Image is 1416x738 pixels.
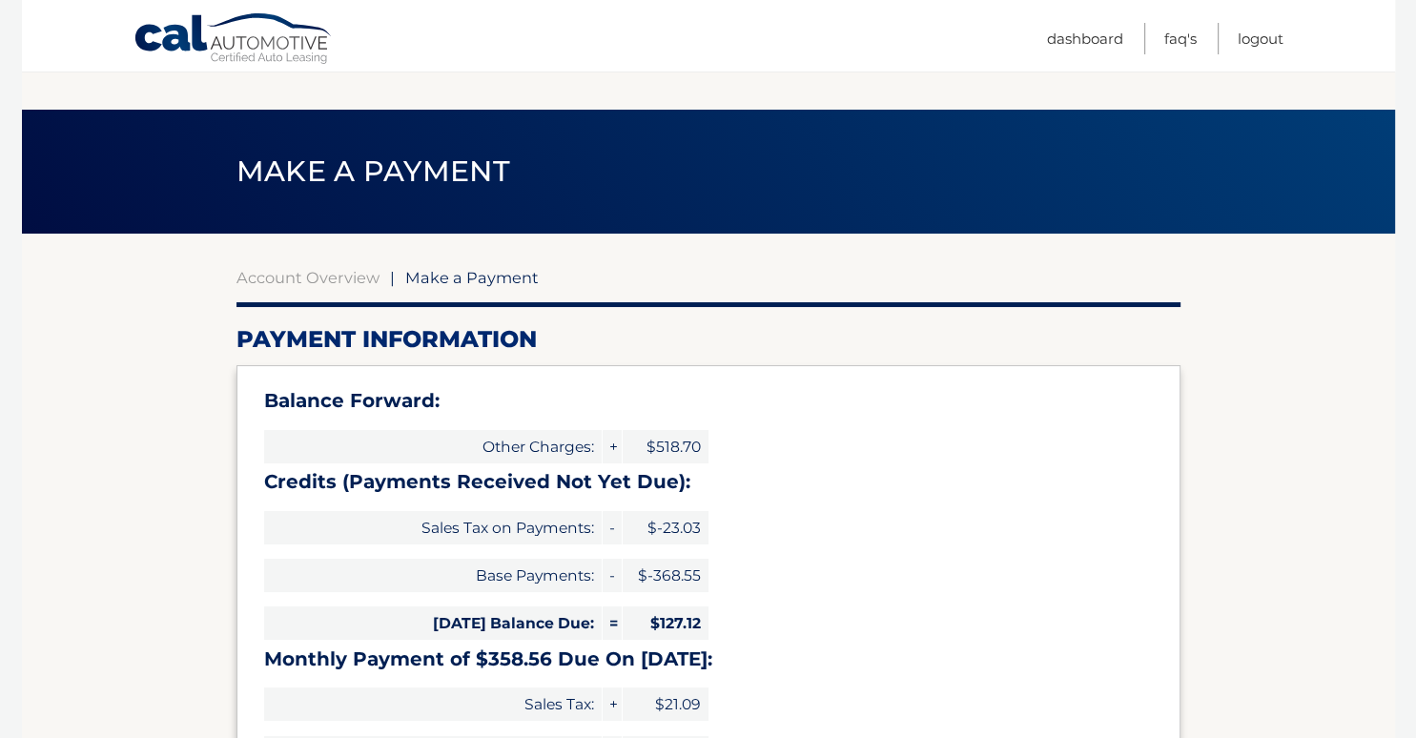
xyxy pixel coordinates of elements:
[623,511,708,544] span: $-23.03
[603,559,622,592] span: -
[264,559,602,592] span: Base Payments:
[405,268,539,287] span: Make a Payment
[1164,23,1197,54] a: FAQ's
[390,268,395,287] span: |
[264,647,1153,671] h3: Monthly Payment of $358.56 Due On [DATE]:
[264,470,1153,494] h3: Credits (Payments Received Not Yet Due):
[264,606,602,640] span: [DATE] Balance Due:
[236,154,510,189] span: Make a Payment
[264,511,602,544] span: Sales Tax on Payments:
[1047,23,1123,54] a: Dashboard
[623,559,708,592] span: $-368.55
[236,268,380,287] a: Account Overview
[264,687,602,721] span: Sales Tax:
[603,687,622,721] span: +
[623,430,708,463] span: $518.70
[236,325,1180,354] h2: Payment Information
[264,430,602,463] span: Other Charges:
[264,389,1153,413] h3: Balance Forward:
[603,430,622,463] span: +
[603,606,622,640] span: =
[623,687,708,721] span: $21.09
[623,606,708,640] span: $127.12
[1238,23,1283,54] a: Logout
[603,511,622,544] span: -
[133,12,334,68] a: Cal Automotive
